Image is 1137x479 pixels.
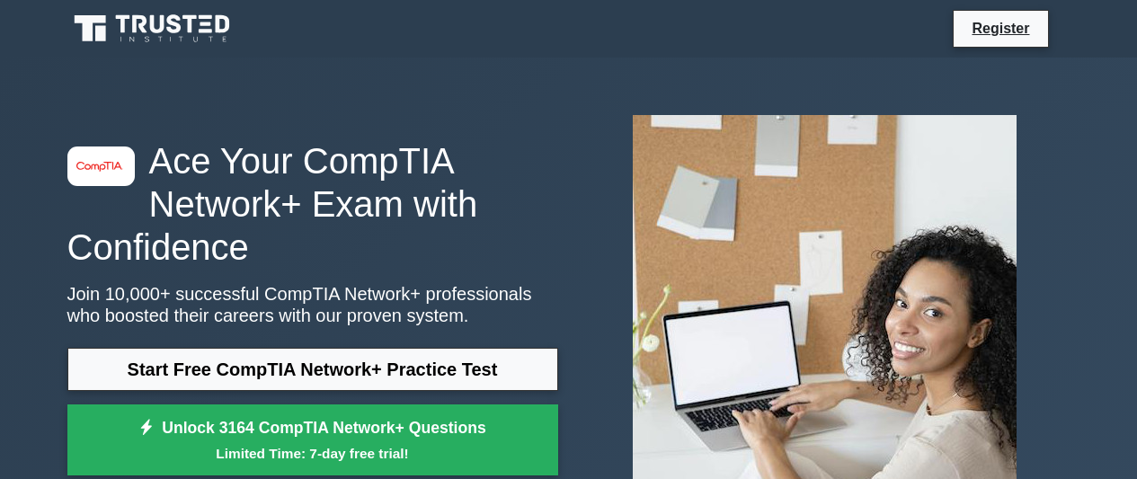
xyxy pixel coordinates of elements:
a: Register [961,17,1040,40]
a: Start Free CompTIA Network+ Practice Test [67,348,558,391]
p: Join 10,000+ successful CompTIA Network+ professionals who boosted their careers with our proven ... [67,283,558,326]
small: Limited Time: 7-day free trial! [90,443,536,464]
a: Unlock 3164 CompTIA Network+ QuestionsLimited Time: 7-day free trial! [67,404,558,476]
h1: Ace Your CompTIA Network+ Exam with Confidence [67,139,558,269]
